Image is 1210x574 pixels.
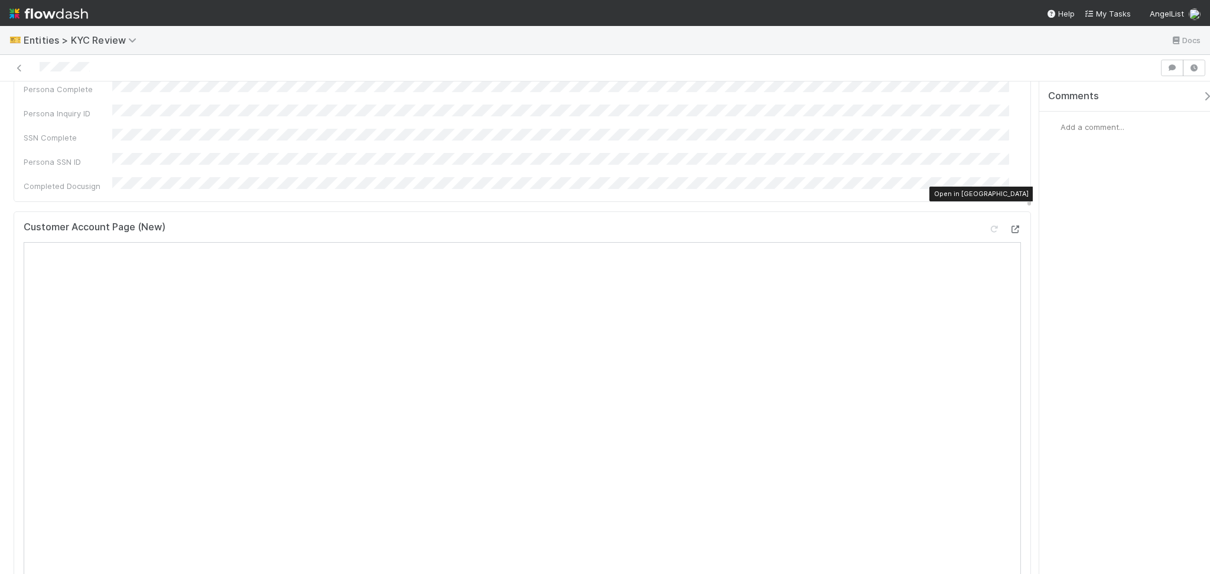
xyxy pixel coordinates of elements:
span: AngelList [1150,9,1184,18]
div: Persona SSN ID [24,156,112,168]
span: Entities > KYC Review [24,34,142,46]
a: Docs [1170,33,1201,47]
div: Help [1046,8,1075,19]
span: Add a comment... [1061,122,1124,132]
img: avatar_d8fc9ee4-bd1b-4062-a2a8-84feb2d97839.png [1189,8,1201,20]
span: Comments [1048,90,1099,102]
img: avatar_d8fc9ee4-bd1b-4062-a2a8-84feb2d97839.png [1049,121,1061,133]
div: Completed Docusign [24,180,112,192]
a: My Tasks [1084,8,1131,19]
img: logo-inverted-e16ddd16eac7371096b0.svg [9,4,88,24]
span: 🎫 [9,35,21,45]
span: My Tasks [1084,9,1131,18]
div: Persona Complete [24,83,112,95]
h5: Customer Account Page (New) [24,221,165,233]
div: SSN Complete [24,132,112,143]
div: Persona Inquiry ID [24,107,112,119]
